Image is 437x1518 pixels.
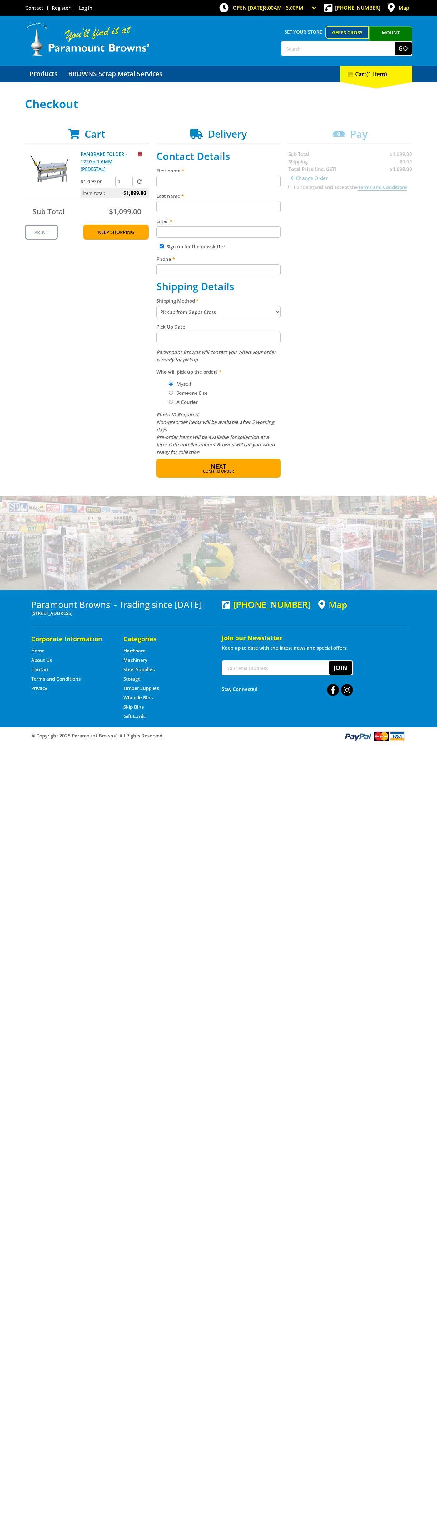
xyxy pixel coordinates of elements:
label: Pick Up Date [156,323,281,330]
a: Go to the registration page [52,5,70,11]
a: Go to the Contact page [31,666,49,673]
label: A Courier [174,397,200,407]
a: Go to the Hardware page [123,647,146,654]
p: Item total: [81,188,149,198]
img: PANBRAKE FOLDER - 1220 x 1.6MM (PEDESTAL) [31,150,68,188]
div: [PHONE_NUMBER] [222,599,311,609]
a: Go to the About Us page [31,657,52,663]
p: [STREET_ADDRESS] [31,609,216,617]
label: Myself [174,379,193,389]
a: Go to the Terms and Conditions page [31,676,81,682]
label: Email [156,217,281,225]
a: Go to the Privacy page [31,685,47,692]
a: Go to the Wheelie Bins page [123,694,153,701]
input: Please enter your first name. [156,176,281,187]
span: Sub Total [32,206,65,216]
h5: Categories [123,635,203,643]
input: Please select who will pick up the order. [169,382,173,386]
label: Shipping Method [156,297,281,305]
a: Go to the Timber Supplies page [123,685,159,692]
a: Go to the Products page [25,66,62,82]
label: Someone Else [174,388,210,398]
h5: Corporate Information [31,635,111,643]
span: $1,099.00 [123,188,146,198]
label: Last name [156,192,281,200]
a: Keep Shopping [83,225,149,240]
a: Go to the BROWNS Scrap Metal Services page [63,66,167,82]
h2: Contact Details [156,150,281,162]
a: Go to the Skip Bins page [123,704,144,710]
a: Go to the Contact page [25,5,43,11]
img: Paramount Browns' [25,22,150,57]
label: First name [156,167,281,174]
h3: Paramount Browns' - Trading since [DATE] [31,599,216,609]
div: ® Copyright 2025 Paramount Browns'. All Rights Reserved. [25,730,412,742]
a: Go to the Home page [31,647,45,654]
span: (1 item) [366,70,387,78]
span: Delivery [208,127,247,141]
button: Next Confirm order [156,459,281,478]
label: Phone [156,255,281,263]
span: Confirm order [170,469,267,473]
input: Please enter your last name. [156,201,281,212]
a: Go to the Machinery page [123,657,147,663]
span: 8:00am - 5:00pm [264,4,303,11]
span: Set your store [281,26,326,37]
a: Go to the Storage page [123,676,141,682]
em: Photo ID Required. Non-preorder items will be available after 5 working days Pre-order items will... [156,411,275,455]
button: Join [329,661,352,675]
span: OPEN [DATE] [233,4,303,11]
label: Sign up for the newsletter [166,243,225,250]
select: Please select a shipping method. [156,306,281,318]
input: Please enter your email address. [156,226,281,238]
span: Cart [85,127,105,141]
input: Your email address [222,661,329,675]
em: Paramount Browns will contact you when your order is ready for pickup [156,349,276,363]
input: Search [282,42,395,55]
h2: Shipping Details [156,280,281,292]
a: Print [25,225,58,240]
div: Cart [340,66,412,82]
a: Remove from cart [138,151,142,157]
a: Go to the Gift Cards page [123,713,146,720]
div: Stay Connected [222,682,353,697]
button: Go [395,42,412,55]
a: PANBRAKE FOLDER - 1220 x 1.6MM (PEDESTAL) [81,151,127,172]
a: View a map of Gepps Cross location [318,599,347,610]
span: Next [211,462,226,470]
label: Who will pick up the order? [156,368,281,375]
img: PayPal, Mastercard, Visa accepted [344,730,406,742]
a: Log in [79,5,92,11]
h1: Checkout [25,98,412,110]
a: Go to the Steel Supplies page [123,666,155,673]
span: $1,099.00 [109,206,141,216]
a: Mount [PERSON_NAME] [369,26,412,50]
input: Please enter your telephone number. [156,264,281,275]
p: $1,099.00 [81,178,114,185]
a: Gepps Cross [325,26,369,39]
input: Please select who will pick up the order. [169,400,173,404]
h5: Join our Newsletter [222,634,406,642]
p: Keep up to date with the latest news and special offers. [222,644,406,652]
input: Please select a pick up date. [156,332,281,343]
input: Please select who will pick up the order. [169,391,173,395]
